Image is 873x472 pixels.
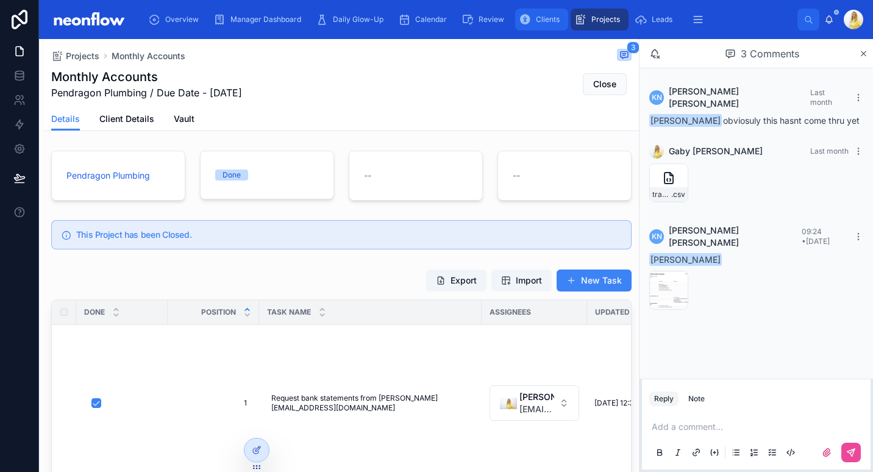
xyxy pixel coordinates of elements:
a: Vault [174,108,194,132]
button: Import [491,270,552,291]
button: Reply [649,392,679,406]
a: Projects [51,50,99,62]
span: Projects [591,15,620,24]
a: Details [51,108,80,131]
a: Projects [571,9,629,30]
span: Clients [536,15,560,24]
span: Task Name [267,307,311,317]
span: obviosuly this hasnt come thru yet [649,115,860,126]
span: .csv [671,190,685,199]
span: 1 [180,398,247,408]
button: 3 [617,49,632,63]
a: Client Details [99,108,154,132]
span: [PERSON_NAME] [649,253,722,266]
span: [PERSON_NAME] [649,114,722,127]
span: Pendragon Plumbing / Due Date - [DATE] [51,85,242,100]
span: Request bank statements from [PERSON_NAME] [EMAIL_ADDRESS][DOMAIN_NAME] [271,393,469,413]
span: Last month [810,88,832,107]
span: [PERSON_NAME] [PERSON_NAME] [669,224,802,249]
a: Monthly Accounts [112,50,185,62]
span: 3 [627,41,640,54]
button: Close [583,73,627,95]
a: Manager Dashboard [210,9,310,30]
span: Client Details [99,113,154,125]
button: New Task [557,270,632,291]
span: 09:24 • [DATE] [802,227,830,246]
div: Note [688,394,705,404]
button: Export [426,270,486,291]
span: Calendar [415,15,447,24]
div: Done [223,170,241,181]
span: Gaby [PERSON_NAME] [669,145,763,157]
button: Note [683,392,710,406]
a: Leads [631,9,681,30]
span: Updated at [595,307,641,317]
a: Pendragon Plumbing [66,170,150,182]
span: Last month [810,146,849,156]
span: KN [652,93,662,102]
a: Daily Glow-Up [312,9,392,30]
a: Review [458,9,513,30]
span: Daily Glow-Up [333,15,383,24]
span: Projects [66,50,99,62]
img: App logo [49,10,129,29]
span: Overview [165,15,199,24]
a: Calendar [394,9,455,30]
span: [PERSON_NAME] [PERSON_NAME] [669,85,810,110]
span: Leads [652,15,672,24]
span: Position [201,307,236,317]
span: Review [479,15,504,24]
span: -- [364,170,371,182]
span: [DATE] 12:39 [594,398,638,408]
div: scrollable content [138,6,797,33]
h5: This Project has been Closed. [76,231,621,239]
span: transactions_072025 [652,190,671,199]
span: Manager Dashboard [230,15,301,24]
span: [EMAIL_ADDRESS][DOMAIN_NAME] [519,403,554,415]
span: Assignees [490,307,531,317]
span: Done [84,307,105,317]
button: Select Button [490,385,579,421]
h1: Monthly Accounts [51,68,242,85]
span: Vault [174,113,194,125]
span: Close [593,78,616,90]
span: -- [513,170,520,182]
span: Import [516,274,542,287]
span: Details [51,113,80,125]
a: Overview [144,9,207,30]
a: Clients [515,9,568,30]
span: [PERSON_NAME] [519,391,554,403]
span: 3 Comments [741,46,799,61]
span: KN [652,232,662,241]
